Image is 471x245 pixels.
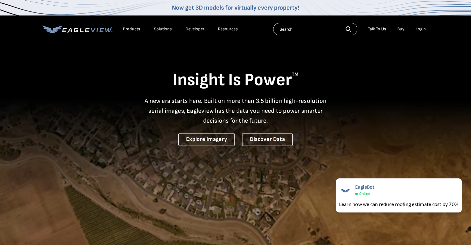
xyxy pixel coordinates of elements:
[42,69,429,91] h1: Insight Is Power
[178,133,235,146] a: Explore Imagery
[339,184,351,197] img: EagleBot
[397,26,404,32] a: Buy
[355,184,375,190] span: EagleBot
[339,200,459,208] div: Learn how we can reduce roofing estimate cost by 70%
[123,26,140,32] div: Products
[273,23,357,35] input: Search
[416,26,426,32] div: Login
[141,96,330,126] p: A new era starts here. Built on more than 3.5 billion high-resolution aerial images, Eagleview ha...
[172,4,299,11] a: Now get 3D models for virtually every property!
[242,133,293,146] a: Discover Data
[154,26,172,32] div: Solutions
[185,26,204,32] a: Developer
[292,72,299,77] sup: TM
[359,191,370,196] span: Online
[368,26,386,32] div: Talk To Us
[218,26,238,32] div: Resources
